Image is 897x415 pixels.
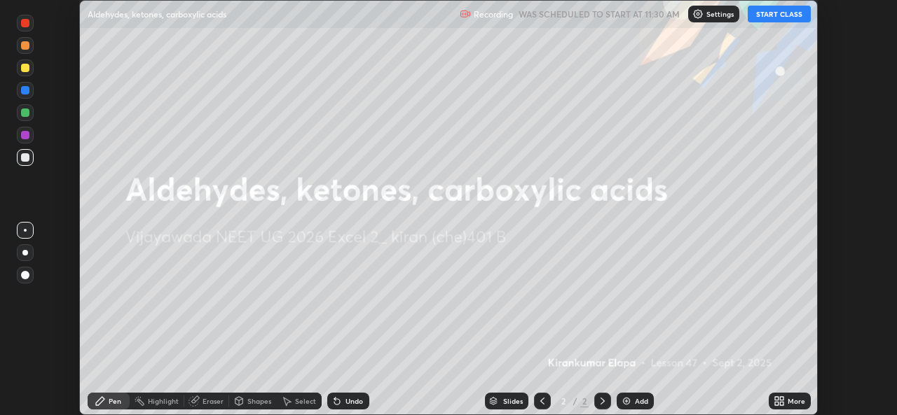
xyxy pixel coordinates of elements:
div: Eraser [203,398,224,405]
p: Settings [706,10,734,17]
div: Highlight [148,398,179,405]
h5: WAS SCHEDULED TO START AT 11:30 AM [519,8,680,20]
div: Shapes [247,398,271,405]
div: / [573,397,577,405]
div: More [788,398,805,405]
div: Pen [109,398,121,405]
img: class-settings-icons [692,8,704,20]
p: Aldehydes, ketones, carboxylic acids [88,8,226,20]
div: Slides [503,398,523,405]
div: 2 [580,395,589,407]
p: Recording [474,9,513,20]
img: recording.375f2c34.svg [460,8,471,20]
button: START CLASS [748,6,811,22]
img: add-slide-button [621,395,632,407]
div: Undo [345,398,363,405]
div: Select [295,398,316,405]
div: 2 [556,397,570,405]
div: Add [635,398,648,405]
